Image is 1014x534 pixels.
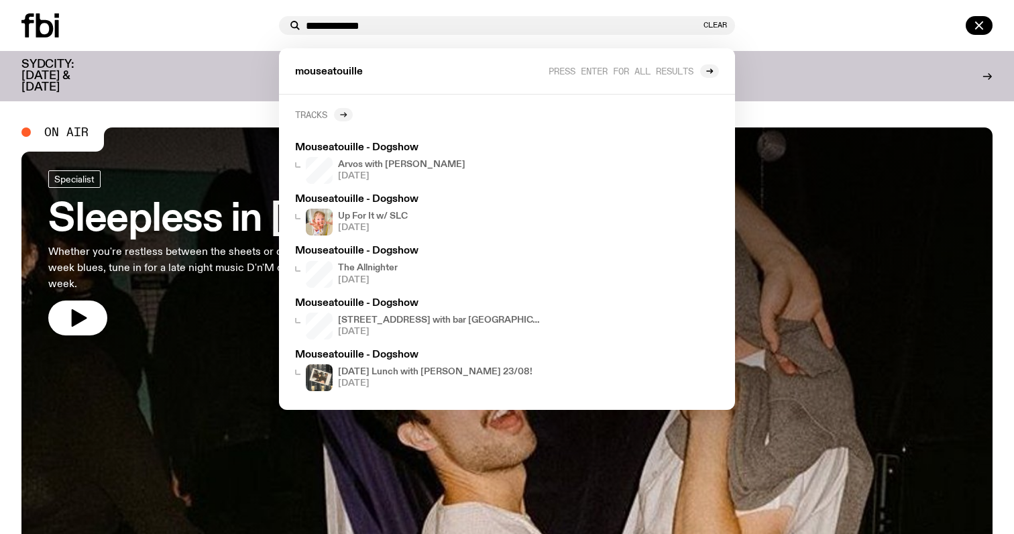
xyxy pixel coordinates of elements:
h3: Mouseatouille - Dogshow [295,143,542,153]
h3: Mouseatouille - Dogshow [295,350,542,360]
span: Specialist [54,174,95,184]
span: [DATE] [338,223,408,232]
span: [DATE] [338,327,542,336]
a: Mouseatouille - DogshowArvos with [PERSON_NAME][DATE] [290,138,547,189]
h3: SYDCITY: [DATE] & [DATE] [21,59,107,93]
span: mouseatouille [295,67,363,77]
span: [DATE] [338,276,398,284]
h4: Up For It w/ SLC [338,212,408,221]
span: On Air [44,126,89,138]
a: Sleepless in [GEOGRAPHIC_DATA]Whether you're restless between the sheets or down with the mid-wee... [48,170,689,335]
h4: [DATE] Lunch with [PERSON_NAME] 23/08! [338,368,532,376]
h4: [STREET_ADDRESS] with bar [GEOGRAPHIC_DATA] [338,316,542,325]
a: Mouseatouille - Dogshowbaby slcUp For It w/ SLC[DATE] [290,189,547,241]
h3: Sleepless in [GEOGRAPHIC_DATA] [48,201,689,239]
a: Mouseatouille - Dogshow[STREET_ADDRESS] with bar [GEOGRAPHIC_DATA][DATE] [290,293,547,345]
span: [DATE] [338,172,465,180]
a: Mouseatouille - DogshowThe Allnighter[DATE] [290,241,547,292]
h2: Tracks [295,109,327,119]
h3: Mouseatouille - Dogshow [295,246,542,256]
a: Mouseatouille - DogshowA polaroid of Ella Avni in the studio on top of the mixer which is also lo... [290,345,547,396]
a: Specialist [48,170,101,188]
h4: Arvos with [PERSON_NAME] [338,160,465,169]
h3: Mouseatouille - Dogshow [295,195,542,205]
button: Clear [703,21,727,29]
span: Press enter for all results [549,66,693,76]
a: Tracks [295,108,353,121]
p: Whether you're restless between the sheets or down with the mid-week blues, tune in for a late ni... [48,244,392,292]
img: baby slc [306,209,333,235]
a: Press enter for all results [549,64,719,78]
span: [DATE] [338,379,532,388]
img: A polaroid of Ella Avni in the studio on top of the mixer which is also located in the studio. [306,364,333,391]
h3: Mouseatouille - Dogshow [295,299,542,309]
h4: The Allnighter [338,264,398,272]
